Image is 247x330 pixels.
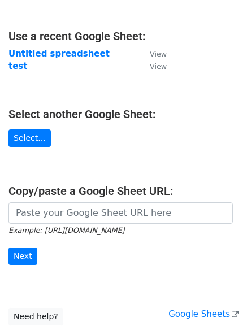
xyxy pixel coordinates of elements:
[8,61,27,71] a: test
[150,62,167,71] small: View
[8,308,63,325] a: Need help?
[8,49,110,59] a: Untitled spreadsheet
[138,61,167,71] a: View
[8,129,51,147] a: Select...
[8,29,239,43] h4: Use a recent Google Sheet:
[8,107,239,121] h4: Select another Google Sheet:
[8,226,124,235] small: Example: [URL][DOMAIN_NAME]
[168,309,239,319] a: Google Sheets
[150,50,167,58] small: View
[8,248,37,265] input: Next
[138,49,167,59] a: View
[8,202,233,224] input: Paste your Google Sheet URL here
[8,184,239,198] h4: Copy/paste a Google Sheet URL:
[190,276,247,330] iframe: Chat Widget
